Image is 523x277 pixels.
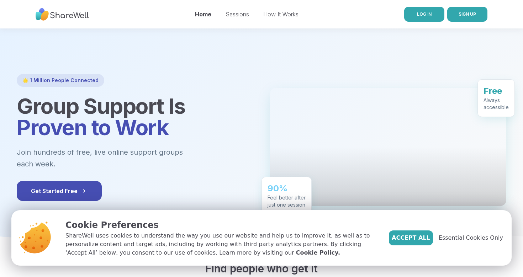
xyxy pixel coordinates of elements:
span: Essential Cookies Only [439,234,503,242]
div: 🌟 1 Million People Connected [17,74,104,87]
p: Join hundreds of free, live online support groups each week. [17,147,222,170]
a: Cookie Policy. [296,249,340,257]
span: Proven to Work [17,114,168,140]
div: Free [484,85,509,96]
a: Sessions [226,11,249,18]
span: LOG IN [417,11,432,17]
img: ShareWell Nav Logo [36,5,89,24]
h1: Group Support Is [17,95,253,138]
button: SIGN UP [447,7,487,22]
span: SIGN UP [459,11,476,17]
button: Accept All [389,230,433,245]
p: ShareWell uses cookies to understand the way you use our website and help us to improve it, as we... [65,231,377,257]
button: Get Started Free [17,181,102,201]
div: Feel better after just one session [268,194,306,208]
span: Accept All [392,234,430,242]
div: Always accessible [484,96,509,111]
h2: Find people who get it [17,262,506,275]
a: LOG IN [404,7,444,22]
a: Home [195,11,211,18]
a: How It Works [263,11,299,18]
p: Cookie Preferences [65,219,377,231]
div: 90% [268,182,306,194]
span: Get Started Free [31,187,88,195]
